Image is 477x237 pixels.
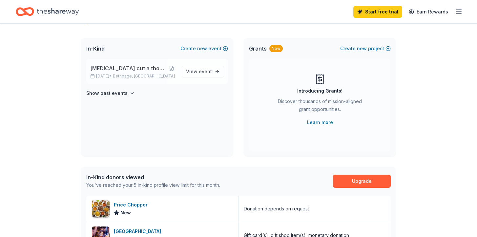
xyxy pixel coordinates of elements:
[114,201,150,209] div: Price Chopper
[199,69,212,74] span: event
[86,173,220,181] div: In-Kind donors viewed
[269,45,283,52] div: New
[297,87,342,95] div: Introducing Grants!
[86,89,135,97] button: Show past events
[249,45,267,53] span: Grants
[114,227,164,235] div: [GEOGRAPHIC_DATA]
[86,181,220,189] div: You've reached your 5 in-kind profile view limit for this month.
[90,64,167,72] span: [MEDICAL_DATA] cut a thon and auction
[182,66,224,77] a: View event
[333,175,391,188] a: Upgrade
[244,205,309,213] div: Donation depends on request
[197,45,207,53] span: new
[90,74,176,79] p: [DATE] •
[16,4,79,19] a: Home
[307,118,333,126] a: Learn more
[180,45,228,53] button: Createnewevent
[86,89,128,97] h4: Show past events
[275,97,364,116] div: Discover thousands of mission-aligned grant opportunities.
[405,6,452,18] a: Earn Rewards
[357,45,367,53] span: new
[113,74,175,79] span: Bethpage, [GEOGRAPHIC_DATA]
[186,68,212,75] span: View
[92,200,110,218] img: Image for Price Chopper
[120,209,131,217] span: New
[353,6,402,18] a: Start free trial
[86,45,105,53] span: In-Kind
[340,45,391,53] button: Createnewproject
